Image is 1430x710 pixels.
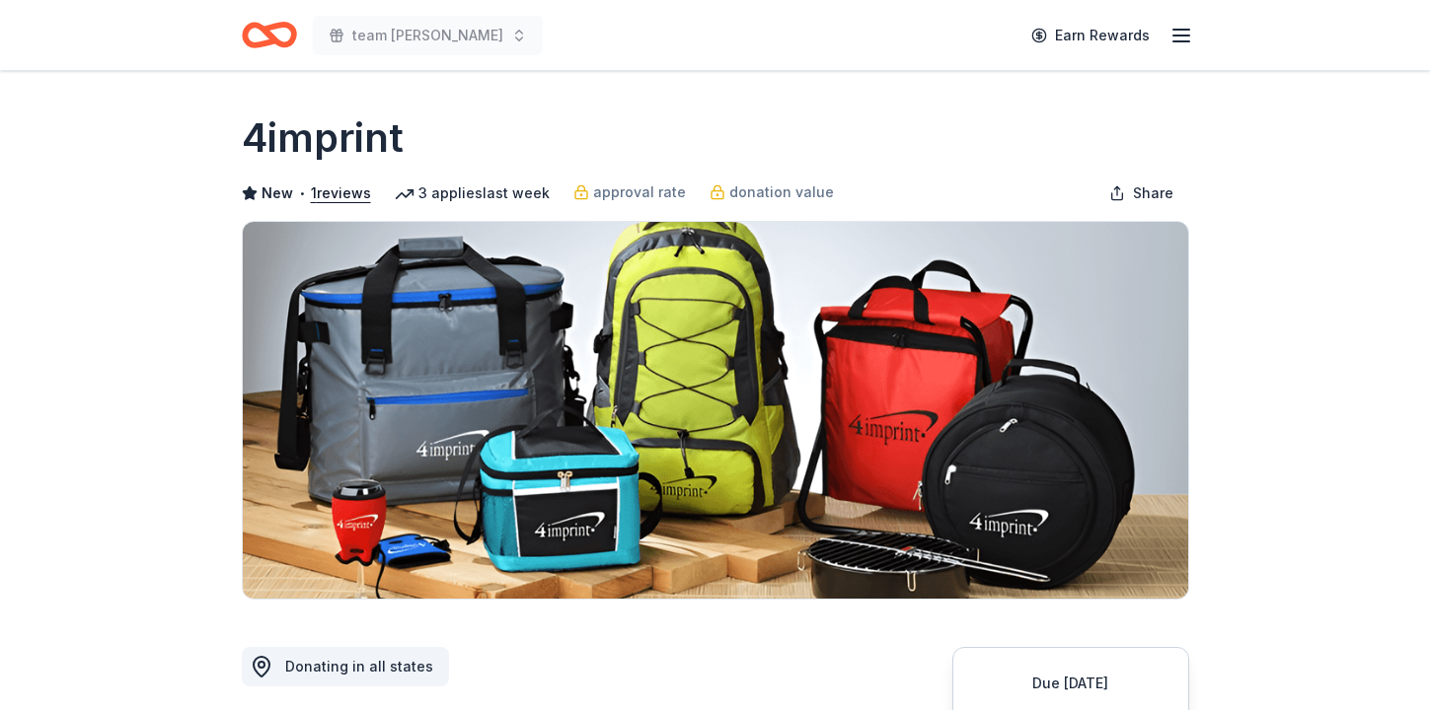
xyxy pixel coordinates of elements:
span: Share [1133,181,1173,205]
h1: 4imprint [242,110,404,166]
a: approval rate [573,180,686,204]
span: donation value [729,180,834,204]
span: New [262,181,293,205]
span: • [298,185,305,201]
button: team [PERSON_NAME] [313,16,543,55]
a: donation value [710,180,834,204]
span: Donating in all states [285,658,433,674]
a: Home [242,12,297,58]
a: Earn Rewards [1019,18,1162,53]
div: 3 applies last week [395,181,550,205]
div: Due [DATE] [977,672,1165,695]
span: approval rate [593,180,686,204]
button: 1reviews [311,181,371,205]
button: Share [1093,174,1189,213]
span: team [PERSON_NAME] [352,24,503,47]
img: Image for 4imprint [243,222,1188,599]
